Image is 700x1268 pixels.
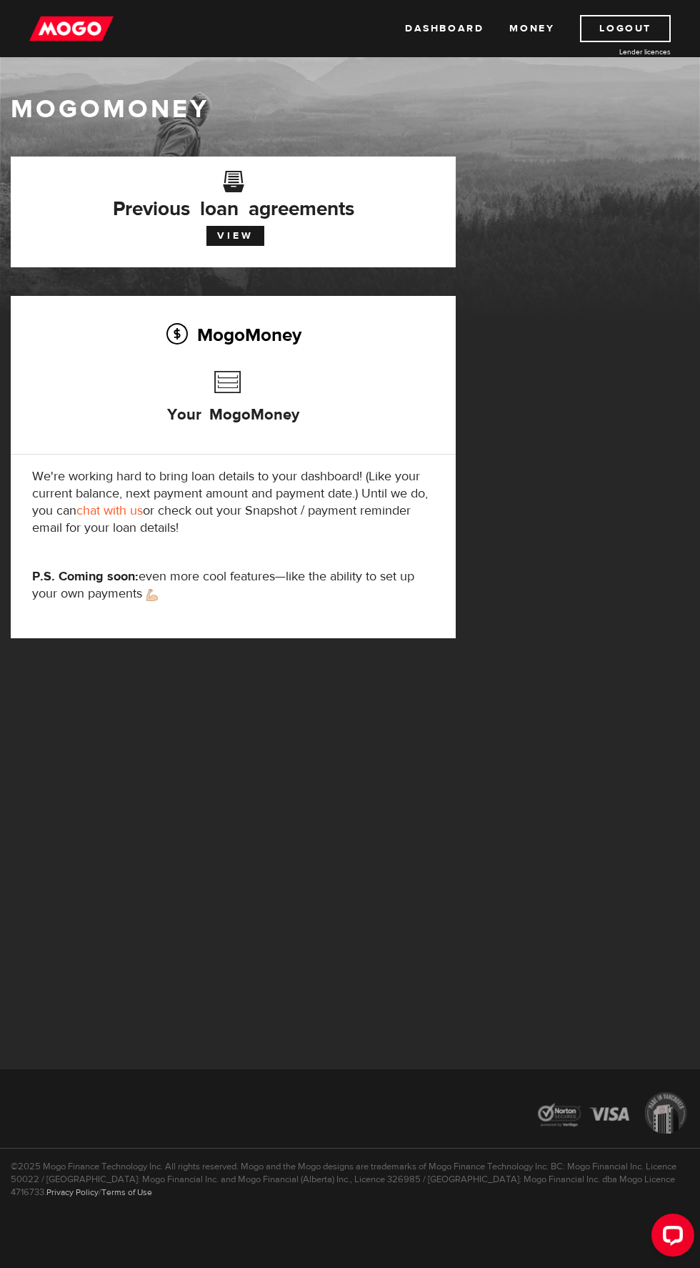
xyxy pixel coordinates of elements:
h3: Your MogoMoney [167,364,299,445]
iframe: LiveChat chat widget [640,1208,700,1268]
h1: MogoMoney [11,94,689,124]
a: View [206,226,264,246]
p: We're working hard to bring loan details to your dashboard! (Like your current balance, next paym... [32,468,434,537]
h2: MogoMoney [32,320,434,350]
a: Logout [580,15,671,42]
a: Lender licences [564,46,671,57]
a: Terms of Use [101,1187,152,1198]
img: mogo_logo-11ee424be714fa7cbb0f0f49df9e16ec.png [29,15,114,42]
img: strong arm emoji [146,589,158,601]
strong: P.S. Coming soon: [32,568,139,585]
a: chat with us [76,502,143,519]
img: legal-icons-92a2ffecb4d32d839781d1b4e4802d7b.png [525,1081,700,1148]
a: Money [509,15,554,42]
a: Dashboard [405,15,484,42]
p: even more cool features—like the ability to set up your own payments [32,568,434,603]
a: Privacy Policy [46,1187,99,1198]
h3: Previous loan agreements [32,180,434,216]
